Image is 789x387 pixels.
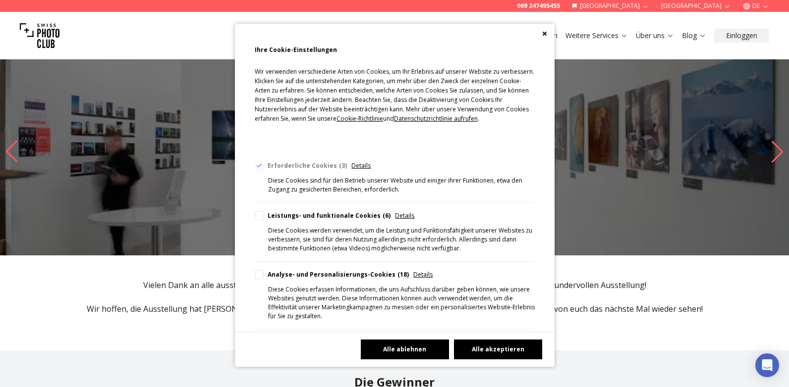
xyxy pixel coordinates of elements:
div: Open Intercom Messenger [755,353,779,377]
div: Cookie Consent Preferences [235,24,555,367]
h2: Ihre Cookie-Einstellungen [255,44,535,56]
div: Erforderliche Cookies [268,161,347,170]
div: Analyse- und Personalisierungs-Cookies [268,270,409,279]
button: Close [542,31,547,36]
div: 3 [339,161,347,170]
span: Details [413,270,433,279]
p: Wir verwenden verschiedene Arten von Cookies, um Ihr Erlebnis auf unserer Website zu verbessern. ... [255,67,535,138]
div: Diese Cookies sind für den Betrieb unserer Website und einiger ihrer Funktionen, etwa den Zugang ... [268,176,535,194]
button: Alle ablehnen [361,339,449,359]
button: Alle akzeptieren [454,339,542,359]
span: Details [351,161,371,170]
div: 18 [397,270,409,279]
div: 6 [383,211,391,220]
span: Datenschutzrichtlinie aufrufen [394,114,478,123]
span: Cookie-Richtlinie [337,114,383,123]
div: Diese Cookies werden verwendet, um die Leistung und Funktionsfähigkeit unserer Websites zu verbes... [268,226,535,253]
span: Details [395,211,414,220]
div: Diese Cookies erfassen Informationen, die uns Aufschluss darüber geben können, wie unsere Website... [268,285,535,321]
div: Leistungs- und funktionale Cookies [268,211,391,220]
